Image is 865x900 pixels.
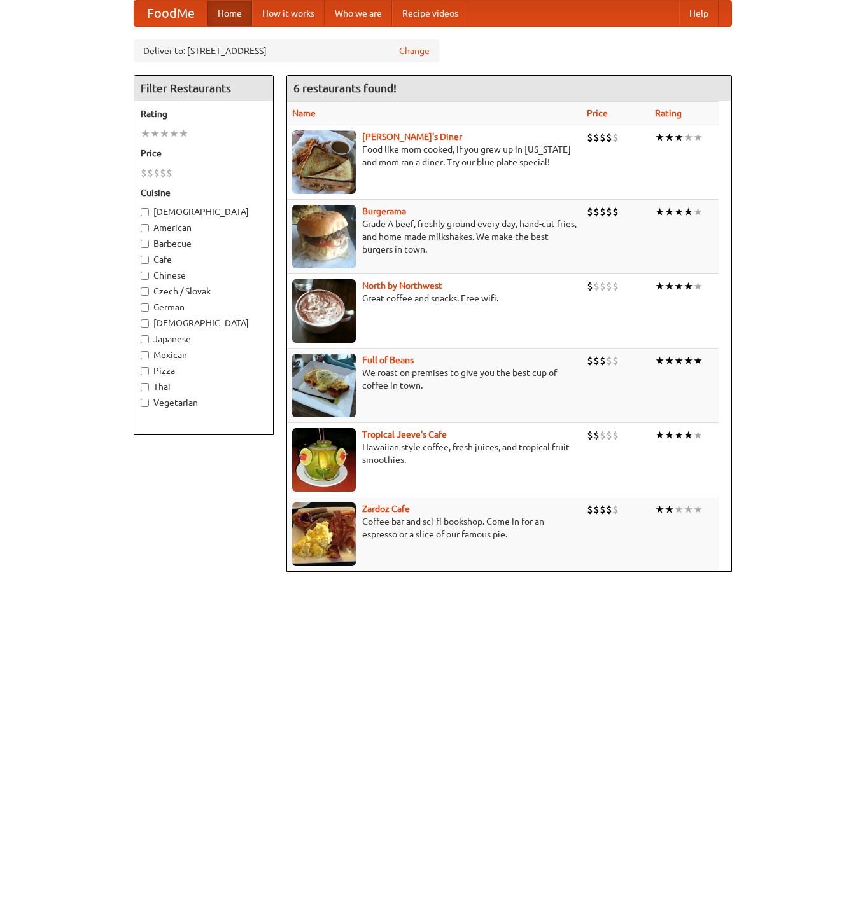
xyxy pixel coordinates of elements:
[252,1,325,26] a: How it works
[665,279,674,293] li: ★
[655,130,665,144] li: ★
[134,76,273,101] h4: Filter Restaurants
[655,502,665,516] li: ★
[362,206,406,216] a: Burgerama
[141,221,267,234] label: American
[665,428,674,442] li: ★
[600,130,606,144] li: $
[593,279,600,293] li: $
[593,130,600,144] li: $
[684,205,693,219] li: ★
[141,319,149,328] input: [DEMOGRAPHIC_DATA]
[141,301,267,314] label: German
[141,127,150,141] li: ★
[292,143,577,169] p: Food like mom cooked, if you grew up in [US_STATE] and mom ran a diner. Try our blue plate special!
[606,428,612,442] li: $
[141,285,267,298] label: Czech / Slovak
[179,127,188,141] li: ★
[600,502,606,516] li: $
[684,502,693,516] li: ★
[587,130,593,144] li: $
[693,428,703,442] li: ★
[141,287,149,296] input: Czech / Slovak
[674,205,684,219] li: ★
[693,502,703,516] li: ★
[362,132,462,142] a: [PERSON_NAME]'s Diner
[655,205,665,219] li: ★
[362,429,447,440] a: Tropical Jeeve's Cafe
[141,396,267,409] label: Vegetarian
[292,279,356,343] img: north.jpg
[141,383,149,391] input: Thai
[693,130,703,144] li: ★
[141,166,147,180] li: $
[606,354,612,368] li: $
[160,127,169,141] li: ★
[141,253,267,266] label: Cafe
[655,279,665,293] li: ★
[160,166,166,180] li: $
[674,428,684,442] li: ★
[141,205,267,218] label: [DEMOGRAPHIC_DATA]
[292,502,356,566] img: zardoz.jpg
[325,1,392,26] a: Who we are
[141,317,267,329] label: [DEMOGRAPHIC_DATA]
[292,205,356,268] img: burgerama.jpg
[655,108,682,118] a: Rating
[612,502,619,516] li: $
[693,354,703,368] li: ★
[362,280,442,291] a: North by Northwest
[292,515,577,541] p: Coffee bar and sci-fi bookshop. Come in for an espresso or a slice of our famous pie.
[679,1,719,26] a: Help
[665,205,674,219] li: ★
[150,127,160,141] li: ★
[587,354,593,368] li: $
[612,428,619,442] li: $
[600,428,606,442] li: $
[141,208,149,216] input: [DEMOGRAPHIC_DATA]
[292,292,577,305] p: Great coffee and snacks. Free wifi.
[141,399,149,407] input: Vegetarian
[655,354,665,368] li: ★
[587,279,593,293] li: $
[600,354,606,368] li: $
[399,45,430,57] a: Change
[292,441,577,466] p: Hawaiian style coffee, fresh juices, and tropical fruit smoothies.
[292,130,356,194] img: sallys.jpg
[141,224,149,232] input: American
[141,333,267,345] label: Japanese
[587,108,608,118] a: Price
[169,127,179,141] li: ★
[587,502,593,516] li: $
[593,428,600,442] li: $
[684,354,693,368] li: ★
[141,349,267,361] label: Mexican
[674,502,684,516] li: ★
[674,354,684,368] li: ★
[141,335,149,343] input: Japanese
[612,205,619,219] li: $
[166,166,172,180] li: $
[684,279,693,293] li: ★
[147,166,153,180] li: $
[362,504,410,514] b: Zardoz Cafe
[600,279,606,293] li: $
[693,279,703,293] li: ★
[362,355,414,365] b: Full of Beans
[674,279,684,293] li: ★
[606,279,612,293] li: $
[292,108,316,118] a: Name
[593,502,600,516] li: $
[684,428,693,442] li: ★
[134,39,439,62] div: Deliver to: [STREET_ADDRESS]
[606,205,612,219] li: $
[674,130,684,144] li: ★
[606,502,612,516] li: $
[665,354,674,368] li: ★
[665,130,674,144] li: ★
[141,367,149,375] input: Pizza
[141,237,267,250] label: Barbecue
